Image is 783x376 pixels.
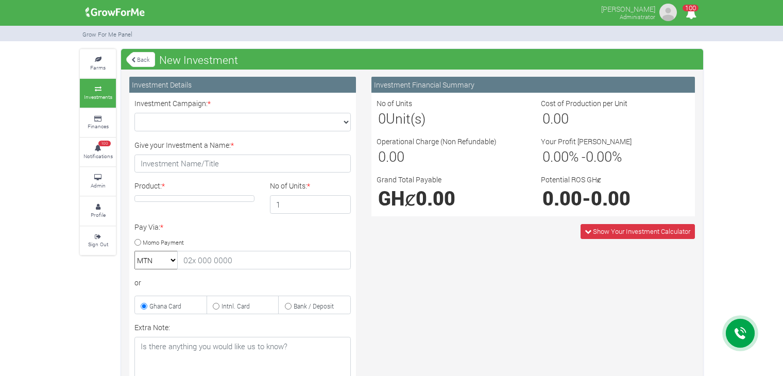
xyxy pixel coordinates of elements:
[371,77,695,93] div: Investment Financial Summary
[681,2,701,25] i: Notifications
[80,79,116,107] a: Investments
[683,5,699,11] span: 100
[377,136,497,147] label: Operational Charge (Non Refundable)
[542,147,569,165] span: 0.00
[416,185,455,211] span: 0.00
[378,109,386,127] span: 0
[84,93,112,100] small: Investments
[542,185,582,211] span: 0.00
[134,180,165,191] label: Product:
[134,98,211,109] label: Investment Campaign:
[143,238,184,246] small: Momo Payment
[591,185,631,211] span: 0.00
[378,110,524,127] h3: Unit(s)
[378,147,404,165] span: 0.00
[80,49,116,78] a: Farms
[90,64,106,71] small: Farms
[542,186,688,210] h1: -
[134,322,170,333] label: Extra Note:
[285,303,292,310] input: Bank / Deposit
[91,182,106,189] small: Admin
[129,77,356,93] div: Investment Details
[177,251,351,269] input: 02x 000 0000
[134,239,141,246] input: Momo Payment
[294,302,334,310] small: Bank / Deposit
[134,140,234,150] label: Give your Investment a Name:
[82,30,132,38] small: Grow For Me Panel
[82,2,148,23] img: growforme image
[80,109,116,137] a: Finances
[126,51,155,68] a: Back
[378,186,524,210] h1: GHȼ
[658,2,678,23] img: growforme image
[586,147,612,165] span: 0.00
[134,221,163,232] label: Pay Via:
[541,136,632,147] label: Your Profit [PERSON_NAME]
[377,174,441,185] label: Grand Total Payable
[620,13,655,21] small: Administrator
[134,155,351,173] input: Investment Name/Title
[149,302,181,310] small: Ghana Card
[270,180,310,191] label: No of Units:
[222,302,250,310] small: Intnl. Card
[593,227,690,236] span: Show Your Investment Calculator
[213,303,219,310] input: Intnl. Card
[601,2,655,14] p: [PERSON_NAME]
[377,98,412,109] label: No of Units
[80,227,116,255] a: Sign Out
[157,49,241,70] span: New Investment
[88,241,108,248] small: Sign Out
[134,277,351,288] div: or
[80,167,116,196] a: Admin
[542,148,688,165] h3: % - %
[98,141,111,147] span: 100
[80,138,116,166] a: 100 Notifications
[83,152,113,160] small: Notifications
[91,211,106,218] small: Profile
[80,197,116,225] a: Profile
[541,174,601,185] label: Potential ROS GHȼ
[681,10,701,20] a: 100
[542,109,569,127] span: 0.00
[141,303,147,310] input: Ghana Card
[88,123,109,130] small: Finances
[541,98,627,109] label: Cost of Production per Unit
